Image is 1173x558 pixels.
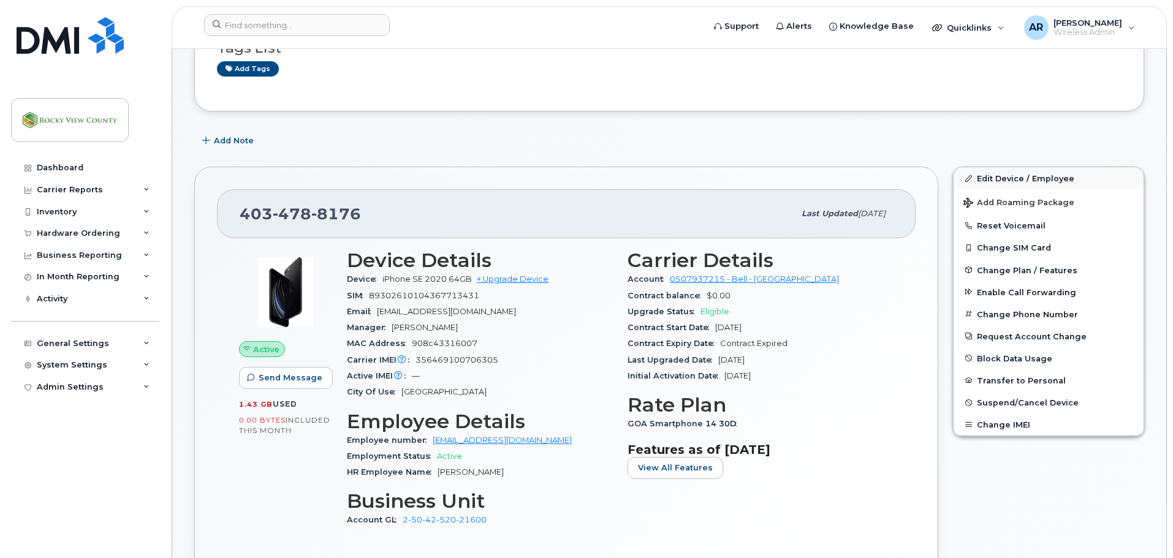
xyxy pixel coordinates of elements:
[311,205,361,223] span: 8176
[718,355,745,364] span: [DATE]
[724,371,751,380] span: [DATE]
[954,369,1144,391] button: Transfer to Personal
[977,398,1079,407] span: Suspend/Cancel Device
[204,14,390,36] input: Find something...
[628,442,894,457] h3: Features as of [DATE]
[954,189,1144,214] button: Add Roaming Package
[347,355,416,364] span: Carrier IMEI
[1120,505,1164,549] iframe: Messenger Launcher
[259,372,322,383] span: Send Message
[767,14,821,39] a: Alerts
[412,339,477,348] span: 908c43316007
[821,14,922,39] a: Knowledge Base
[628,323,715,332] span: Contract Start Date
[347,323,392,332] span: Manager
[347,467,438,477] span: HR Employee Name
[347,387,401,396] span: City Of Use
[239,416,286,424] span: 0.00 Bytes
[369,291,479,300] span: 89302610104367713431
[628,339,720,348] span: Contract Expiry Date
[628,249,894,271] h3: Carrier Details
[977,287,1076,296] span: Enable Call Forwarding
[347,291,369,300] span: SIM
[700,307,729,316] span: Eligible
[437,451,462,461] span: Active
[273,399,297,409] span: used
[477,274,549,284] a: + Upgrade Device
[1029,20,1043,35] span: AR
[347,490,613,512] h3: Business Unit
[715,323,742,332] span: [DATE]
[954,236,1144,258] button: Change SIM Card
[347,307,377,316] span: Email
[392,323,458,332] span: [PERSON_NAME]
[977,265,1077,274] span: Change Plan / Features
[438,467,504,477] span: [PERSON_NAME]
[240,205,361,223] span: 403
[347,435,433,445] span: Employee number
[347,371,412,380] span: Active IMEI
[382,274,472,284] span: iPhone SE 2020 64GB
[720,339,788,348] span: Contract Expired
[401,387,487,396] span: [GEOGRAPHIC_DATA]
[954,167,1144,189] a: Edit Device / Employee
[628,274,670,284] span: Account
[858,209,886,218] span: [DATE]
[707,291,731,300] span: $0.00
[1015,15,1144,40] div: Adnan Rafih
[416,355,498,364] span: 356469100706305
[947,23,992,32] span: Quicklinks
[412,371,420,380] span: —
[403,515,487,524] a: 2-50-42-520-21600
[194,130,264,152] button: Add Note
[214,135,254,146] span: Add Note
[786,20,812,32] span: Alerts
[954,214,1144,236] button: Reset Voicemail
[347,451,437,461] span: Employment Status
[249,255,322,329] img: image20231002-3703462-2fle3a.jpeg
[239,400,273,409] span: 1.43 GB
[954,391,1144,413] button: Suspend/Cancel Device
[963,198,1074,209] span: Add Roaming Package
[954,413,1144,435] button: Change IMEI
[705,14,767,39] a: Support
[239,367,333,389] button: Send Message
[347,515,403,524] span: Account GL
[954,347,1144,369] button: Block Data Usage
[1053,18,1122,28] span: [PERSON_NAME]
[954,325,1144,347] button: Request Account Change
[347,274,382,284] span: Device
[347,249,613,271] h3: Device Details
[670,274,839,284] a: 0507937215 - Bell - [GEOGRAPHIC_DATA]
[1053,28,1122,37] span: Wireless Admin
[273,205,311,223] span: 478
[628,394,894,416] h3: Rate Plan
[628,307,700,316] span: Upgrade Status
[628,371,724,380] span: Initial Activation Date
[840,20,914,32] span: Knowledge Base
[217,61,279,77] a: Add tags
[433,435,572,445] a: [EMAIL_ADDRESS][DOMAIN_NAME]
[924,15,1013,40] div: Quicklinks
[628,457,723,479] button: View All Features
[347,339,412,348] span: MAC Address
[253,344,279,355] span: Active
[638,462,713,473] span: View All Features
[954,259,1144,281] button: Change Plan / Features
[217,40,1122,56] h3: Tags List
[377,307,516,316] span: [EMAIL_ADDRESS][DOMAIN_NAME]
[628,355,718,364] span: Last Upgraded Date
[628,419,743,428] span: GOA Smartphone 14 30D
[954,303,1144,325] button: Change Phone Number
[802,209,858,218] span: Last updated
[724,20,759,32] span: Support
[628,291,707,300] span: Contract balance
[954,281,1144,303] button: Enable Call Forwarding
[347,410,613,432] h3: Employee Details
